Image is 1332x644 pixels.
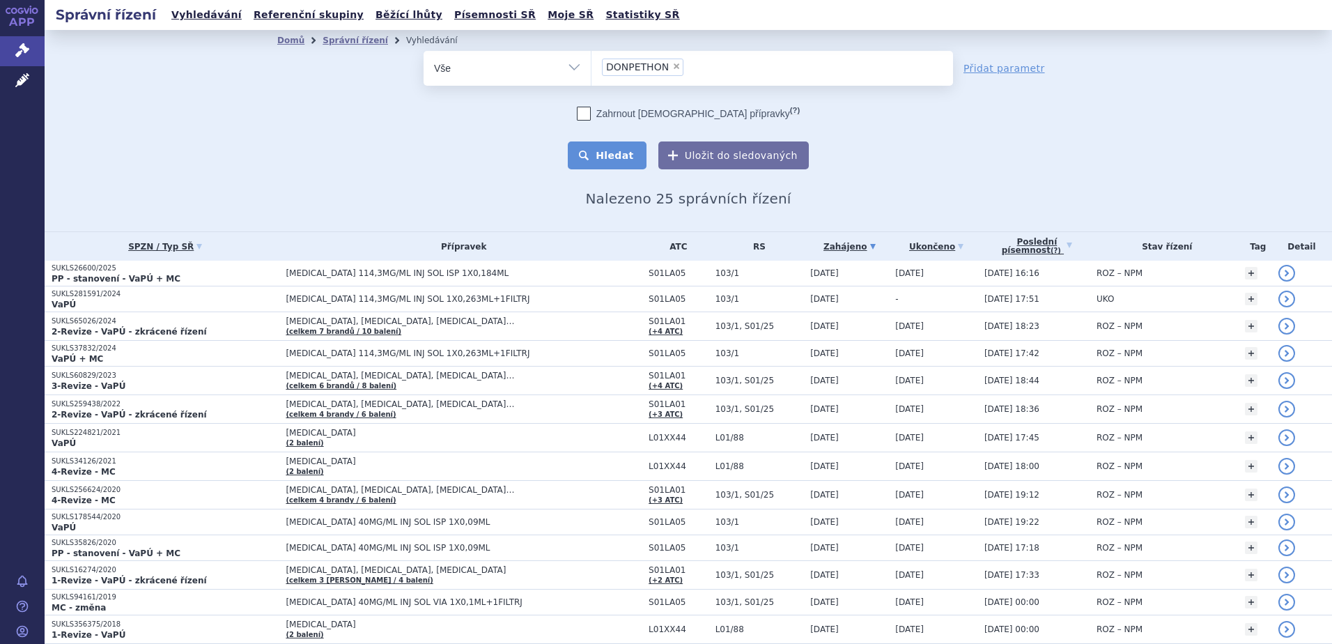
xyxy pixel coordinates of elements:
[286,328,401,335] a: (celkem 7 brandů / 10 balení)
[708,232,804,261] th: RS
[286,348,634,358] span: [MEDICAL_DATA] 114,3MG/ML INJ SOL 1X0,263ML+1FILTRJ
[895,517,924,527] span: [DATE]
[1278,621,1295,638] a: detail
[52,428,279,438] p: SUKLS224821/2021
[715,597,804,607] span: 103/1, S01/25
[1097,404,1143,414] span: ROZ – NPM
[543,6,598,24] a: Moje SŘ
[895,597,924,607] span: [DATE]
[895,543,924,553] span: [DATE]
[52,274,180,284] strong: PP - stanovení - VaPÚ + MC
[649,294,708,304] span: S01LA05
[1097,294,1114,304] span: UKO
[715,268,804,278] span: 103/1
[895,237,977,256] a: Ukončeno
[715,517,804,527] span: 103/1
[52,354,103,364] strong: VaPÚ + MC
[1245,623,1257,636] a: +
[715,461,804,471] span: L01/88
[52,438,76,448] strong: VaPÚ
[715,348,804,358] span: 103/1
[715,433,804,443] span: L01/88
[984,543,1039,553] span: [DATE] 17:18
[52,630,125,640] strong: 1-Revize - VaPÚ
[1278,401,1295,417] a: detail
[577,107,800,121] label: Zahrnout [DEMOGRAPHIC_DATA] přípravky
[286,371,634,381] span: [MEDICAL_DATA], [MEDICAL_DATA], [MEDICAL_DATA]…
[52,263,279,273] p: SUKLS26600/2025
[672,62,681,70] span: ×
[52,399,279,409] p: SUKLS259438/2022
[810,624,839,634] span: [DATE]
[895,376,924,385] span: [DATE]
[52,237,279,256] a: SPZN / Typ SŘ
[984,348,1039,358] span: [DATE] 17:42
[52,620,279,629] p: SUKLS356375/2018
[1051,247,1061,255] abbr: (?)
[649,543,708,553] span: S01LA05
[649,576,683,584] a: (+2 ATC)
[1278,318,1295,335] a: detail
[1245,489,1257,501] a: +
[52,410,207,420] strong: 2-Revize - VaPÚ - zkrácené řízení
[984,268,1039,278] span: [DATE] 16:16
[286,399,634,409] span: [MEDICAL_DATA], [MEDICAL_DATA], [MEDICAL_DATA]…
[1278,486,1295,503] a: detail
[52,512,279,522] p: SUKLS178544/2020
[810,461,839,471] span: [DATE]
[984,597,1039,607] span: [DATE] 00:00
[810,517,839,527] span: [DATE]
[649,411,683,418] a: (+3 ATC)
[323,36,388,45] a: Správní řízení
[1097,597,1143,607] span: ROZ – NPM
[649,597,708,607] span: S01LA05
[715,294,804,304] span: 103/1
[52,592,279,602] p: SUKLS94161/2019
[895,268,924,278] span: [DATE]
[249,6,368,24] a: Referenční skupiny
[1245,460,1257,473] a: +
[406,30,476,51] li: Vyhledávání
[649,348,708,358] span: S01LA05
[895,294,898,304] span: -
[984,404,1039,414] span: [DATE] 18:36
[1097,433,1143,443] span: ROZ – NPM
[649,565,708,575] span: S01LA01
[52,381,125,391] strong: 3-Revize - VaPÚ
[1097,376,1143,385] span: ROZ – NPM
[649,433,708,443] span: L01XX44
[1278,291,1295,307] a: detail
[895,461,924,471] span: [DATE]
[1097,517,1143,527] span: ROZ – NPM
[286,411,396,418] a: (celkem 4 brandy / 6 balení)
[1245,403,1257,415] a: +
[1278,539,1295,556] a: detail
[286,457,634,466] span: [MEDICAL_DATA]
[984,461,1039,471] span: [DATE] 18:00
[1245,542,1257,554] a: +
[984,490,1039,500] span: [DATE] 19:12
[1097,490,1143,500] span: ROZ – NPM
[52,538,279,548] p: SUKLS35826/2020
[279,232,642,261] th: Přípravek
[606,62,669,72] span: DONPETHON
[895,490,924,500] span: [DATE]
[984,517,1039,527] span: [DATE] 19:22
[286,468,323,475] a: (2 balení)
[286,439,323,447] a: (2 balení)
[715,490,804,500] span: 103/1, S01/25
[649,328,683,335] a: (+4 ATC)
[1245,374,1257,387] a: +
[1278,372,1295,389] a: detail
[810,376,839,385] span: [DATE]
[688,58,695,75] input: DONPETHON
[450,6,540,24] a: Písemnosti SŘ
[1245,596,1257,608] a: +
[810,321,839,331] span: [DATE]
[1090,232,1238,261] th: Stav řízení
[286,496,396,504] a: (celkem 4 brandy / 6 balení)
[1278,567,1295,583] a: detail
[601,6,683,24] a: Statistiky SŘ
[286,576,433,584] a: (celkem 3 [PERSON_NAME] / 4 balení)
[52,467,116,477] strong: 4-Revize - MC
